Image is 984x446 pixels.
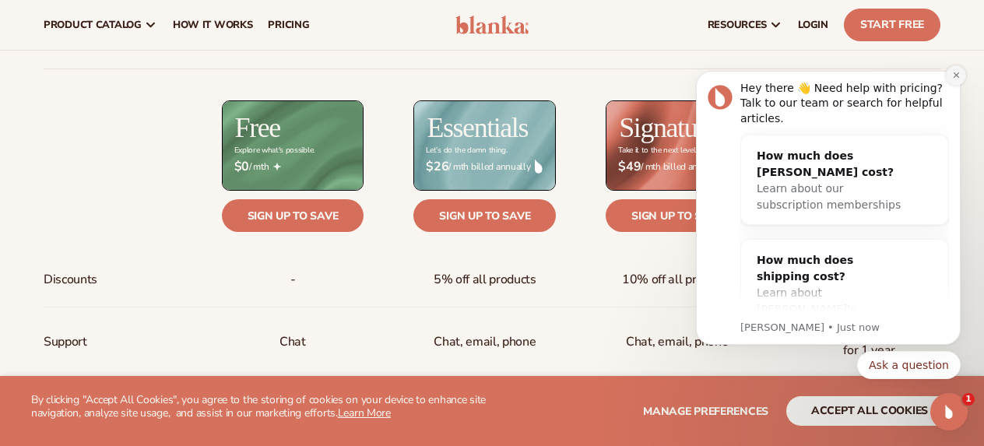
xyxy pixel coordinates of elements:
img: logo [455,16,529,34]
p: Chat [279,328,306,356]
span: Manage preferences [643,404,768,419]
span: resources [708,19,767,31]
h2: Free [235,114,280,142]
iframe: Intercom notifications message [673,57,984,388]
strong: $49 [618,160,641,174]
strong: $0 [234,160,249,174]
span: pricing [268,19,309,31]
span: product catalog [44,19,142,31]
h2: Signature [619,114,716,142]
h2: Essentials [427,114,528,142]
span: / mth [234,160,352,174]
p: Chat, email, phone [434,328,536,356]
a: Sign up to save [222,199,364,232]
span: LOGIN [798,19,828,31]
a: Start Free [844,9,940,41]
strong: $26 [426,160,448,174]
div: Let’s do the damn thing. [426,146,507,155]
p: By clicking "Accept All Cookies", you agree to the storing of cookies on your device to enhance s... [31,394,492,420]
img: Free_Icon_bb6e7c7e-73f8-44bd-8ed0-223ea0fc522e.png [273,163,281,170]
span: Support [44,328,87,356]
iframe: Intercom live chat [930,393,968,430]
span: 5% off all products [434,265,536,294]
span: Chat, email, phone [626,328,728,356]
span: How It Works [173,19,253,31]
span: 1 [962,393,975,406]
span: / mth billed annually [618,160,736,174]
img: Signature_BG_eeb718c8-65ac-49e3-a4e5-327c6aa73146.jpg [606,101,747,190]
span: / mth billed annually [426,160,543,174]
img: Essentials_BG_9050f826-5aa9-47d9-a362-757b82c62641.jpg [414,101,555,190]
a: Learn More [338,406,391,420]
div: Explore what's possible. [234,146,315,155]
button: accept all cookies [786,396,953,426]
img: drop.png [535,160,543,174]
a: Sign up to save [606,199,748,232]
img: free_bg.png [223,101,364,190]
a: Sign up to save [413,199,556,232]
span: - [290,265,296,294]
span: 10% off all products [622,265,733,294]
span: Discounts [44,265,97,294]
button: Manage preferences [643,396,768,426]
div: Take it to the next level. [618,146,697,155]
